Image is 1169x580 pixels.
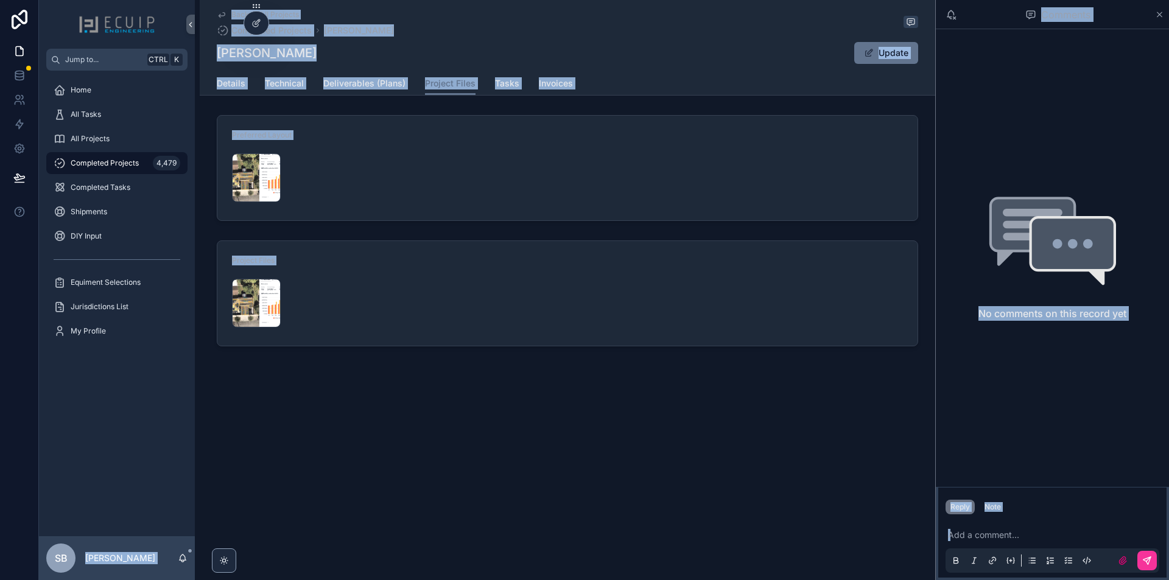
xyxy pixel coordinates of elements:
[323,77,405,89] span: Deliverables (Plans)
[71,231,102,241] span: DIY Input
[71,110,101,119] span: All Tasks
[46,296,188,318] a: Jurisdictions List
[425,77,476,89] span: Project Files
[217,44,317,61] h1: [PERSON_NAME]
[46,79,188,101] a: Home
[71,326,106,336] span: My Profile
[495,72,519,97] a: Tasks
[46,128,188,150] a: All Projects
[217,24,312,37] a: Completed Projects
[71,302,128,312] span: Jurisdictions List
[265,77,304,89] span: Technical
[231,24,312,37] span: Completed Projects
[46,176,188,198] a: Completed Tasks
[231,10,299,19] span: Back to All Projects
[153,156,180,170] div: 4,479
[46,201,188,223] a: Shipments
[71,134,110,144] span: All Projects
[71,207,107,217] span: Shipments
[46,152,188,174] a: Completed Projects4,479
[79,15,155,34] img: App logo
[854,42,918,64] button: Update
[85,552,155,564] p: [PERSON_NAME]
[71,278,141,287] span: Equiment Selections
[1041,7,1090,22] span: Comments
[232,130,292,139] span: Preferred Layout
[265,72,304,97] a: Technical
[55,551,68,565] span: SB
[985,502,1001,512] div: Note
[147,54,169,66] span: Ctrl
[71,85,91,95] span: Home
[46,103,188,125] a: All Tasks
[71,183,130,192] span: Completed Tasks
[425,72,476,96] a: Project Files
[172,55,181,65] span: K
[539,72,573,97] a: Invoices
[232,256,275,265] span: Project Files
[324,24,394,37] a: [PERSON_NAME]
[323,72,405,97] a: Deliverables (Plans)
[978,306,1126,321] h2: No comments on this record yet
[39,71,195,358] div: scrollable content
[71,158,139,168] span: Completed Projects
[980,500,1006,514] button: Note
[539,77,573,89] span: Invoices
[217,72,245,97] a: Details
[217,77,245,89] span: Details
[217,10,299,19] a: Back to All Projects
[46,49,188,71] button: Jump to...CtrlK
[46,320,188,342] a: My Profile
[46,225,188,247] a: DIY Input
[946,500,975,514] button: Reply
[495,77,519,89] span: Tasks
[46,271,188,293] a: Equiment Selections
[65,55,142,65] span: Jump to...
